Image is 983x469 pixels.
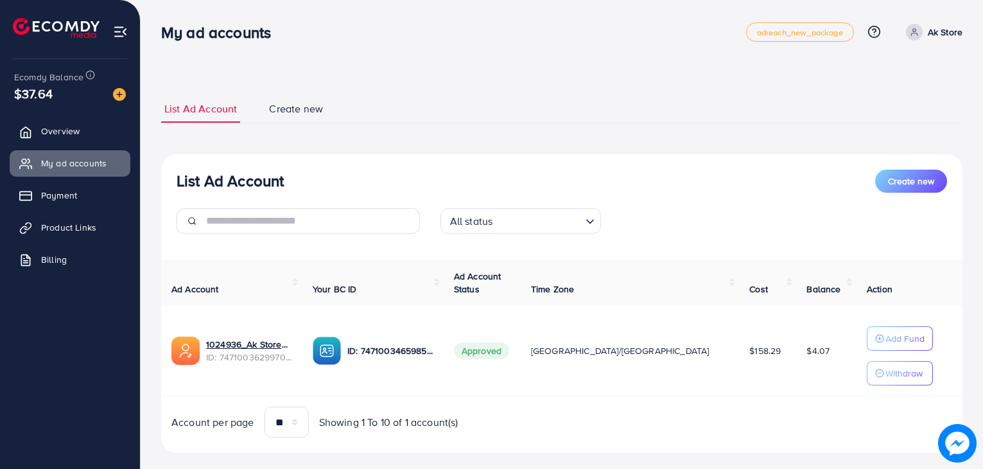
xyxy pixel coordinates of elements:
span: ID: 7471003629970210817 [206,351,292,364]
span: Payment [41,189,77,202]
a: 1024936_Ak Store_1739478585720 [206,338,292,351]
span: Ad Account [171,283,219,296]
span: $37.64 [14,84,53,103]
img: menu [113,24,128,39]
input: Search for option [496,209,580,231]
span: $4.07 [806,344,830,357]
h3: My ad accounts [161,23,281,42]
span: My ad accounts [41,157,107,170]
span: Create new [269,102,323,116]
span: [GEOGRAPHIC_DATA]/[GEOGRAPHIC_DATA] [531,344,709,357]
span: $158.29 [749,344,781,357]
span: adreach_new_package [757,28,843,37]
span: Ad Account Status [454,270,501,296]
span: Cost [749,283,768,296]
img: ic-ba-acc.ded83a64.svg [313,337,341,365]
span: Action [867,283,892,296]
a: Product Links [10,215,130,240]
span: Time Zone [531,283,574,296]
span: Showing 1 To 10 of 1 account(s) [319,415,458,430]
p: Withdraw [885,366,923,381]
a: Billing [10,247,130,272]
span: Product Links [41,221,96,234]
a: My ad accounts [10,150,130,176]
p: Ak Store [928,24,962,40]
span: Ecomdy Balance [14,71,83,84]
span: Your BC ID [313,283,357,296]
span: Overview [41,125,80,137]
img: ic-ads-acc.e4c84228.svg [171,337,200,365]
span: Balance [806,283,840,296]
span: Approved [454,342,509,359]
span: Account per page [171,415,254,430]
a: Overview [10,118,130,144]
span: Billing [41,253,67,266]
img: image [940,426,975,461]
button: Withdraw [867,361,933,385]
a: adreach_new_package [746,22,854,42]
span: Create new [888,175,934,188]
span: List Ad Account [164,102,237,116]
span: All status [448,212,496,231]
p: Add Fund [885,331,925,346]
button: Add Fund [867,326,933,351]
img: image [113,88,126,101]
h3: List Ad Account [177,172,284,190]
button: Create new [875,170,947,193]
a: Payment [10,182,130,208]
p: ID: 7471003465985064977 [347,343,433,358]
div: Search for option [440,208,601,234]
a: Ak Store [901,24,962,40]
div: <span class='underline'>1024936_Ak Store_1739478585720</span></br>7471003629970210817 [206,338,292,364]
img: logo [13,18,100,38]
